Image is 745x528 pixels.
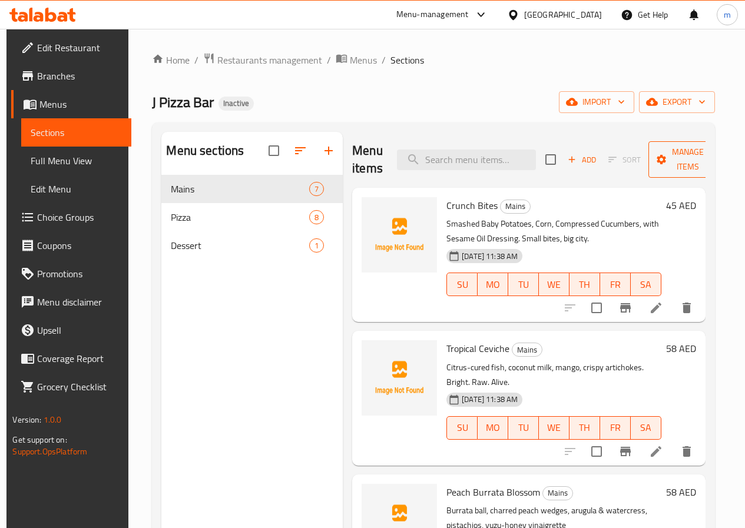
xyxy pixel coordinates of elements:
[397,150,536,170] input: search
[11,344,131,373] a: Coverage Report
[171,238,309,253] span: Dessert
[37,351,121,366] span: Coverage Report
[362,340,437,416] img: Tropical Ceviche
[152,52,714,68] nav: breadcrumb
[566,153,598,167] span: Add
[446,483,540,501] span: Peach Burrata Blossom
[574,276,595,293] span: TH
[382,53,386,67] li: /
[635,276,657,293] span: SA
[538,147,563,172] span: Select section
[11,316,131,344] a: Upsell
[631,416,661,440] button: SA
[574,419,595,436] span: TH
[724,8,731,21] span: m
[350,53,377,67] span: Menus
[194,53,198,67] li: /
[352,142,383,177] h2: Menu items
[631,273,661,296] button: SA
[21,175,131,203] a: Edit Menu
[673,437,701,466] button: delete
[12,412,41,427] span: Version:
[171,210,309,224] span: Pizza
[452,276,473,293] span: SU
[37,323,121,337] span: Upsell
[649,301,663,315] a: Edit menu item
[482,276,504,293] span: MO
[171,182,309,196] div: Mains
[390,53,424,67] span: Sections
[600,273,631,296] button: FR
[544,419,565,436] span: WE
[37,380,121,394] span: Grocery Checklist
[309,238,324,253] div: items
[648,141,727,178] button: Manage items
[584,439,609,464] span: Select to update
[524,8,602,21] div: [GEOGRAPHIC_DATA]
[21,118,131,147] a: Sections
[500,200,531,214] div: Mains
[37,69,121,83] span: Branches
[12,432,67,447] span: Get support on:
[649,444,663,459] a: Edit menu item
[37,210,121,224] span: Choice Groups
[611,437,640,466] button: Branch-specific-item
[611,294,640,322] button: Branch-specific-item
[446,273,478,296] button: SU
[37,238,121,253] span: Coupons
[584,295,609,320] span: Select to update
[310,240,323,251] span: 1
[11,90,131,118] a: Menus
[569,416,600,440] button: TH
[635,419,657,436] span: SA
[161,203,343,231] div: Pizza8
[218,98,254,108] span: Inactive
[31,182,121,196] span: Edit Menu
[152,53,190,67] a: Home
[310,184,323,195] span: 7
[31,125,121,140] span: Sections
[600,416,631,440] button: FR
[512,343,542,357] span: Mains
[286,137,314,165] span: Sort sections
[310,212,323,223] span: 8
[605,419,626,436] span: FR
[203,52,322,68] a: Restaurants management
[161,175,343,203] div: Mains7
[478,416,508,440] button: MO
[446,197,498,214] span: Crunch Bites
[457,251,522,262] span: [DATE] 11:38 AM
[309,210,324,224] div: items
[666,197,696,214] h6: 45 AED
[512,343,542,357] div: Mains
[648,95,706,109] span: export
[508,416,539,440] button: TU
[21,147,131,175] a: Full Menu View
[39,97,121,111] span: Menus
[44,412,62,427] span: 1.0.0
[542,486,573,500] div: Mains
[11,288,131,316] a: Menu disclaimer
[457,394,522,405] span: [DATE] 11:38 AM
[11,373,131,401] a: Grocery Checklist
[261,138,286,163] span: Select all sections
[161,231,343,260] div: Dessert1
[658,145,718,174] span: Manage items
[563,151,601,169] span: Add item
[37,295,121,309] span: Menu disclaimer
[446,416,478,440] button: SU
[11,203,131,231] a: Choice Groups
[218,97,254,111] div: Inactive
[513,276,534,293] span: TU
[569,273,600,296] button: TH
[37,267,121,281] span: Promotions
[666,340,696,357] h6: 58 AED
[544,276,565,293] span: WE
[362,197,437,273] img: Crunch Bites
[563,151,601,169] button: Add
[31,154,121,168] span: Full Menu View
[513,419,534,436] span: TU
[12,444,87,459] a: Support.OpsPlatform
